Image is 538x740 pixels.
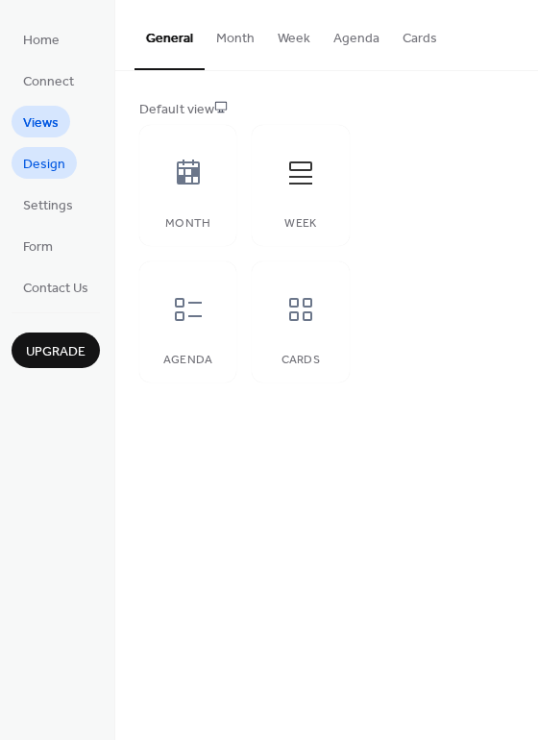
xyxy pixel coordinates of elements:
[12,271,100,303] a: Contact Us
[23,155,65,175] span: Design
[26,342,86,362] span: Upgrade
[23,237,53,258] span: Form
[12,106,70,137] a: Views
[23,72,74,92] span: Connect
[23,196,73,216] span: Settings
[23,31,60,51] span: Home
[12,64,86,96] a: Connect
[139,100,510,120] div: Default view
[271,217,330,231] div: Week
[271,354,330,367] div: Cards
[12,333,100,368] button: Upgrade
[23,279,88,299] span: Contact Us
[23,113,59,134] span: Views
[12,147,77,179] a: Design
[159,217,217,231] div: Month
[12,188,85,220] a: Settings
[12,230,64,261] a: Form
[159,354,217,367] div: Agenda
[12,23,71,55] a: Home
